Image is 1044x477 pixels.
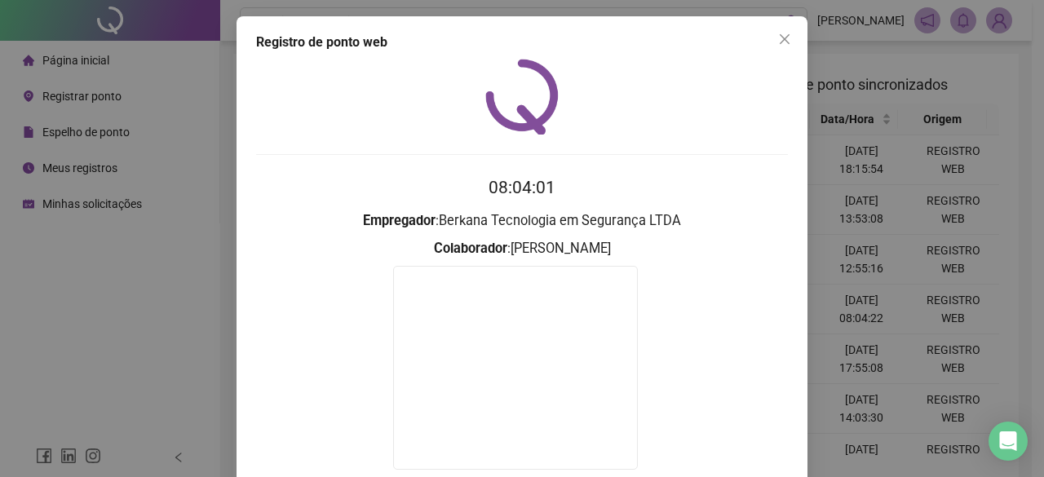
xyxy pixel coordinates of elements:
img: QRPoint [485,59,559,135]
time: 08:04:01 [489,178,555,197]
div: Open Intercom Messenger [989,422,1028,461]
h3: : [PERSON_NAME] [256,238,788,259]
span: close [778,33,791,46]
strong: Empregador [363,213,436,228]
h3: : Berkana Tecnologia em Segurança LTDA [256,210,788,232]
strong: Colaborador [434,241,507,256]
button: Close [772,26,798,52]
div: Registro de ponto web [256,33,788,52]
